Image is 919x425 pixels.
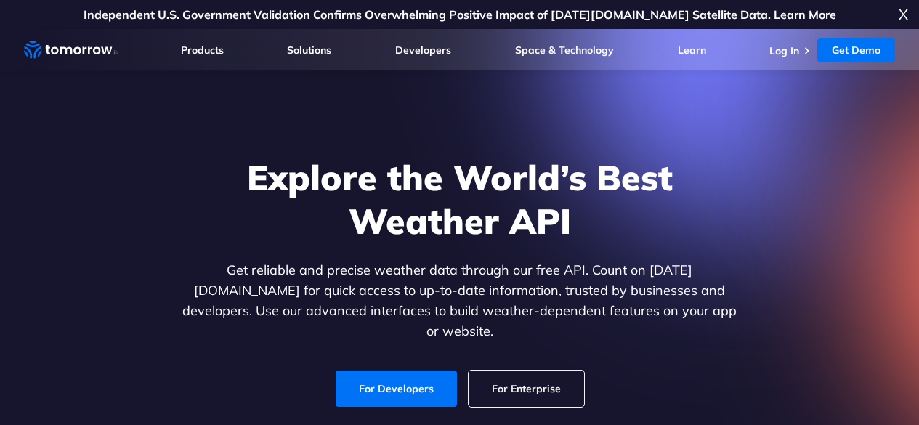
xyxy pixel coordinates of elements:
[179,155,740,243] h1: Explore the World’s Best Weather API
[395,44,451,57] a: Developers
[469,371,584,407] a: For Enterprise
[769,44,799,57] a: Log In
[181,44,224,57] a: Products
[336,371,457,407] a: For Developers
[817,38,895,62] a: Get Demo
[678,44,706,57] a: Learn
[287,44,331,57] a: Solutions
[84,7,836,22] a: Independent U.S. Government Validation Confirms Overwhelming Positive Impact of [DATE][DOMAIN_NAM...
[24,39,118,61] a: Home link
[179,260,740,341] p: Get reliable and precise weather data through our free API. Count on [DATE][DOMAIN_NAME] for quic...
[515,44,614,57] a: Space & Technology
